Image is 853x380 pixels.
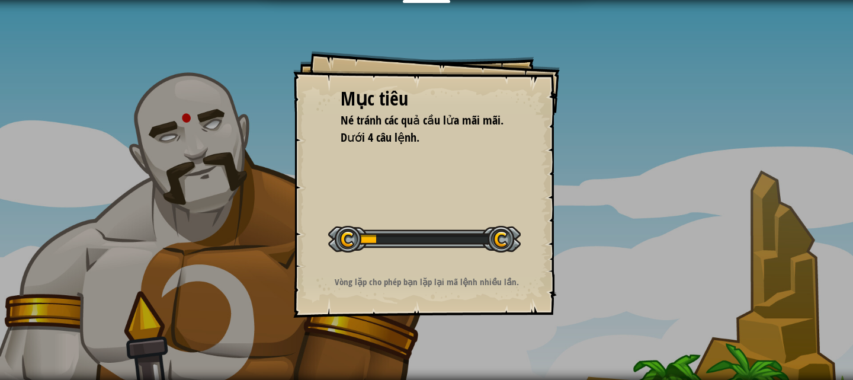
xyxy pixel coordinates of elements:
[341,129,419,145] span: Dưới 4 câu lệnh.
[341,85,512,113] div: Mục tiêu
[326,112,509,129] li: Né tránh các quả cầu lửa mãi mãi.
[308,276,546,288] p: Vòng lặp cho phép bạn lặp lại mã lệnh nhiều lần.
[341,112,504,128] span: Né tránh các quả cầu lửa mãi mãi.
[326,129,509,146] li: Dưới 4 câu lệnh.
